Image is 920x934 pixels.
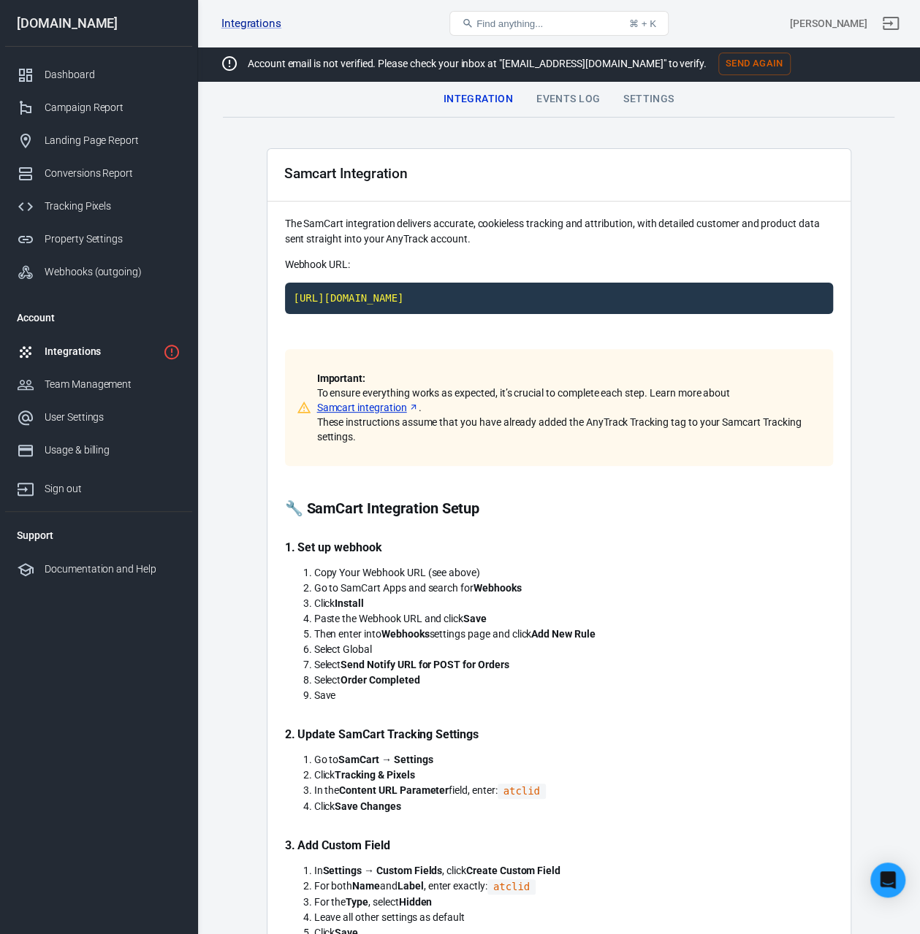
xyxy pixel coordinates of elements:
strong: SamCart → Settings [338,754,433,765]
p: 1. Set up webhook [285,540,833,555]
strong: Webhooks [381,628,430,640]
div: Integrations [45,344,157,359]
div: Campaign Report [45,100,180,115]
div: Team Management [45,377,180,392]
span: Find anything... [476,18,543,29]
code: Click to copy [498,784,546,799]
a: Sign out [873,6,908,41]
a: Campaign Report [5,91,192,124]
a: Integrations [221,16,281,31]
li: Go to [314,752,833,768]
button: Send Again [718,53,791,75]
a: Conversions Report [5,157,192,190]
strong: Order Completed [341,674,419,686]
strong: Type [346,896,368,908]
strong: Label [398,880,424,892]
a: Dashboard [5,58,192,91]
strong: Webhooks [474,582,522,594]
div: User Settings [45,410,180,425]
a: Landing Page Report [5,124,192,157]
strong: Create Custom Field [466,865,560,876]
svg: 1 networks not verified yet [163,343,180,361]
p: 🔧 SamCart Integration Setup [285,501,833,516]
div: Account id: 4Eae67Et [790,16,867,31]
strong: Tracking & Pixels [335,769,414,781]
li: In , click [314,863,833,879]
li: Save [314,688,833,703]
div: Integration [432,82,525,117]
div: Dashboard [45,67,180,83]
li: Copy Your Webhook URL (see above) [314,565,833,581]
a: Team Management [5,368,192,401]
div: Usage & billing [45,443,180,458]
li: Account [5,300,192,335]
p: To ensure everything works as expected, it’s crucial to complete each step. Learn more about . Th... [317,371,816,444]
a: Usage & billing [5,434,192,467]
code: Click to copy [487,879,536,895]
div: Sign out [45,481,180,497]
div: Events Log [525,82,612,117]
a: Webhooks (outgoing) [5,256,192,288]
p: 2. Update SamCart Tracking Settings [285,727,833,742]
strong: Save Changes [335,800,400,812]
div: Samcart Integration [284,166,408,181]
li: In the field, enter: [314,783,833,799]
strong: Important: [317,372,366,384]
strong: Add New Rule [531,628,595,640]
div: Settings [612,82,685,117]
div: Tracking Pixels [45,199,180,214]
strong: Content URL Parameter [339,784,449,796]
div: Property Settings [45,231,180,247]
li: Click [314,596,833,611]
strong: Name [352,880,380,892]
a: Sign out [5,467,192,505]
li: Paste the Webhook URL and click [314,611,833,627]
div: Documentation and Help [45,562,180,577]
a: Integrations [5,335,192,368]
a: Property Settings [5,223,192,256]
button: Find anything...⌘ + K [449,11,669,36]
li: Click [314,799,833,814]
p: The SamCart integration delivers accurate, cookieless tracking and attribution, with detailed cus... [285,216,833,247]
li: Select [314,673,833,688]
strong: Install [335,597,364,609]
li: Select [314,657,833,673]
div: Webhooks (outgoing) [45,264,180,280]
strong: Hidden [399,896,433,908]
li: For both and , enter exactly: [314,879,833,895]
li: Go to SamCart Apps and search for [314,581,833,596]
div: Open Intercom Messenger [870,862,905,897]
code: Click to copy [285,283,833,315]
div: ⌘ + K [629,18,656,29]
div: Conversions Report [45,166,180,181]
p: Account email is not verified. Please check your inbox at "[EMAIL_ADDRESS][DOMAIN_NAME]" to verify. [248,56,707,72]
p: 3. Add Custom Field [285,838,833,853]
li: Leave all other settings as default [314,910,833,925]
li: For the , select [314,895,833,910]
a: Samcart integration [317,400,419,415]
div: Landing Page Report [45,133,180,148]
li: Then enter into settings page and click [314,627,833,642]
a: Tracking Pixels [5,190,192,223]
li: Select Global [314,642,833,657]
div: [DOMAIN_NAME] [5,17,192,30]
p: Webhook URL: [285,257,833,272]
a: User Settings [5,401,192,434]
strong: Settings → Custom Fields [322,865,442,876]
strong: Send Notify URL for POST for Orders [341,659,509,670]
strong: Save [463,613,487,624]
li: Support [5,518,192,553]
li: Click [314,768,833,783]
